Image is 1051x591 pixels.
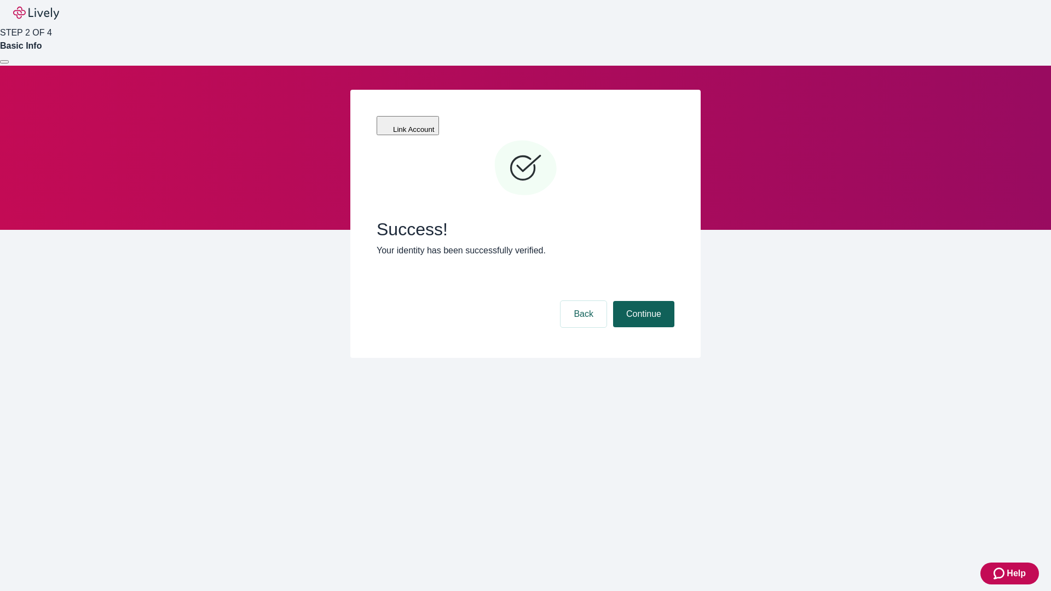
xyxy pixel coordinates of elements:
span: Success! [377,219,674,240]
button: Continue [613,301,674,327]
button: Back [561,301,607,327]
svg: Zendesk support icon [994,567,1007,580]
p: Your identity has been successfully verified. [377,244,674,257]
button: Zendesk support iconHelp [980,563,1039,584]
img: Lively [13,7,59,20]
button: Link Account [377,116,439,135]
span: Help [1007,567,1026,580]
svg: Checkmark icon [493,136,558,201]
